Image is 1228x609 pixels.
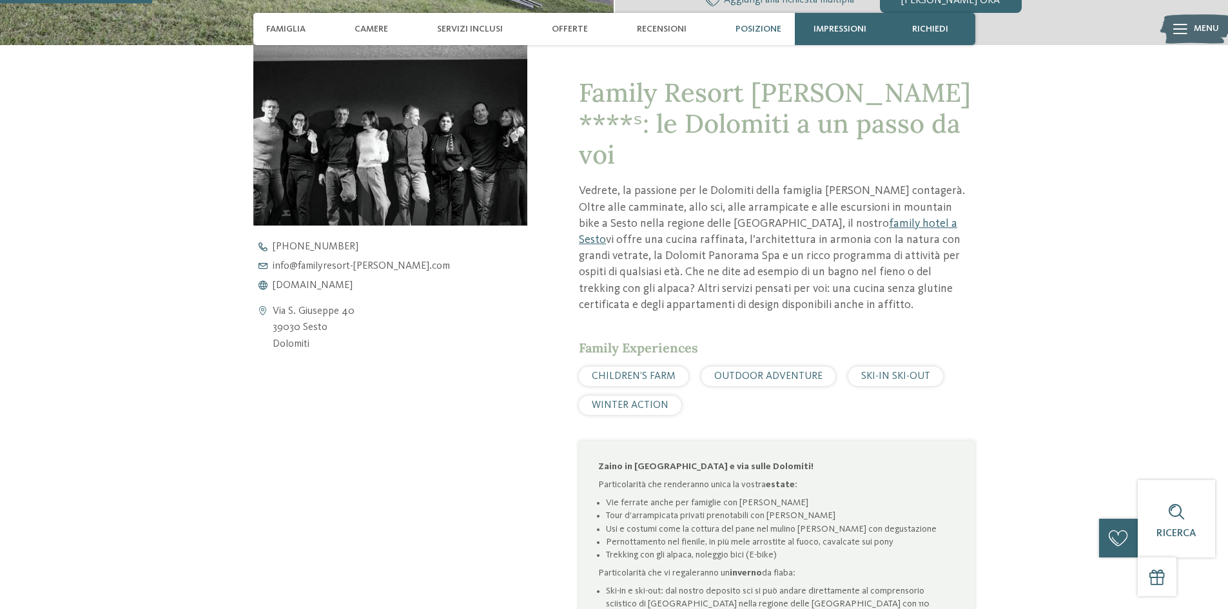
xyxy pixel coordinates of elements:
span: Family Resort [PERSON_NAME] ****ˢ: le Dolomiti a un passo da voi [579,76,971,171]
span: Servizi inclusi [437,24,503,35]
span: Ricerca [1156,528,1196,539]
strong: estate [766,480,795,489]
li: Trekking con gli alpaca, noleggio bici (E-bike) [606,548,955,561]
span: Offerte [552,24,588,35]
img: Il nostro family hotel a Sesto, il vostro rifugio sulle Dolomiti. [253,19,528,225]
address: Via S. Giuseppe 40 39030 Sesto Dolomiti [273,304,355,353]
span: [DOMAIN_NAME] [273,280,353,291]
li: Vie ferrate anche per famiglie con [PERSON_NAME] [606,496,955,509]
span: WINTER ACTION [592,400,668,411]
p: Particolarità che renderanno unica la vostra : [598,478,955,491]
li: Pernottamento nel fienile, in più mele arrostite al fuoco, cavalcate sui pony [606,536,955,548]
span: richiedi [912,24,948,35]
a: [DOMAIN_NAME] [253,280,550,291]
span: Recensioni [637,24,687,35]
span: [PHONE_NUMBER] [273,242,358,252]
span: Family Experiences [579,340,698,356]
strong: Zaino in [GEOGRAPHIC_DATA] e via sulle Dolomiti! [598,462,814,471]
a: info@familyresort-[PERSON_NAME].com [253,261,550,271]
span: Famiglia [266,24,306,35]
li: Usi e costumi come la cottura del pane nel mulino [PERSON_NAME] con degustazione [606,523,955,536]
span: Impressioni [814,24,866,35]
span: info@ familyresort-[PERSON_NAME]. com [273,261,450,271]
a: [PHONE_NUMBER] [253,242,550,252]
p: Particolarità che vi regaleranno un da fiaba: [598,566,955,579]
strong: inverno [730,568,762,577]
p: Vedrete, la passione per le Dolomiti della famiglia [PERSON_NAME] contagerà. Oltre alle camminate... [579,183,975,313]
span: Camere [355,24,388,35]
span: CHILDREN’S FARM [592,371,676,382]
span: Posizione [736,24,781,35]
span: OUTDOOR ADVENTURE [714,371,823,382]
span: SKI-IN SKI-OUT [861,371,930,382]
li: Tour d’arrampicata privati prenotabili con [PERSON_NAME] [606,509,955,522]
